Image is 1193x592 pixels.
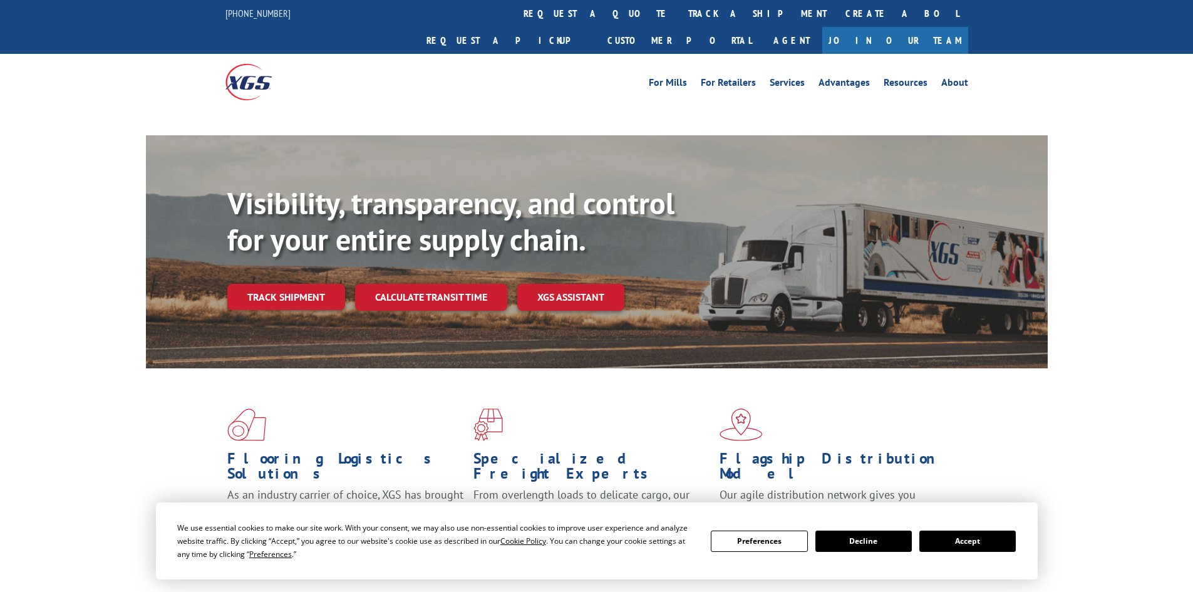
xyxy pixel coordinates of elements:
button: Preferences [711,531,807,552]
b: Visibility, transparency, and control for your entire supply chain. [227,184,674,259]
a: Agent [761,27,822,54]
div: Cookie Consent Prompt [156,502,1038,579]
a: Advantages [819,78,870,91]
a: Join Our Team [822,27,968,54]
span: Our agile distribution network gives you nationwide inventory management on demand. [720,487,950,517]
a: Services [770,78,805,91]
h1: Specialized Freight Experts [473,451,710,487]
img: xgs-icon-focused-on-flooring-red [473,408,503,441]
h1: Flooring Logistics Solutions [227,451,464,487]
a: [PHONE_NUMBER] [225,7,291,19]
a: For Mills [649,78,687,91]
a: For Retailers [701,78,756,91]
h1: Flagship Distribution Model [720,451,956,487]
img: xgs-icon-total-supply-chain-intelligence-red [227,408,266,441]
span: As an industry carrier of choice, XGS has brought innovation and dedication to flooring logistics... [227,487,463,532]
a: Resources [884,78,927,91]
span: Preferences [249,549,292,559]
div: We use essential cookies to make our site work. With your consent, we may also use non-essential ... [177,521,696,561]
a: Customer Portal [598,27,761,54]
a: Request a pickup [417,27,598,54]
img: xgs-icon-flagship-distribution-model-red [720,408,763,441]
a: XGS ASSISTANT [517,284,624,311]
a: Calculate transit time [355,284,507,311]
a: About [941,78,968,91]
button: Accept [919,531,1016,552]
p: From overlength loads to delicate cargo, our experienced staff knows the best way to move your fr... [473,487,710,543]
a: Track shipment [227,284,345,310]
button: Decline [815,531,912,552]
span: Cookie Policy [500,536,546,546]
